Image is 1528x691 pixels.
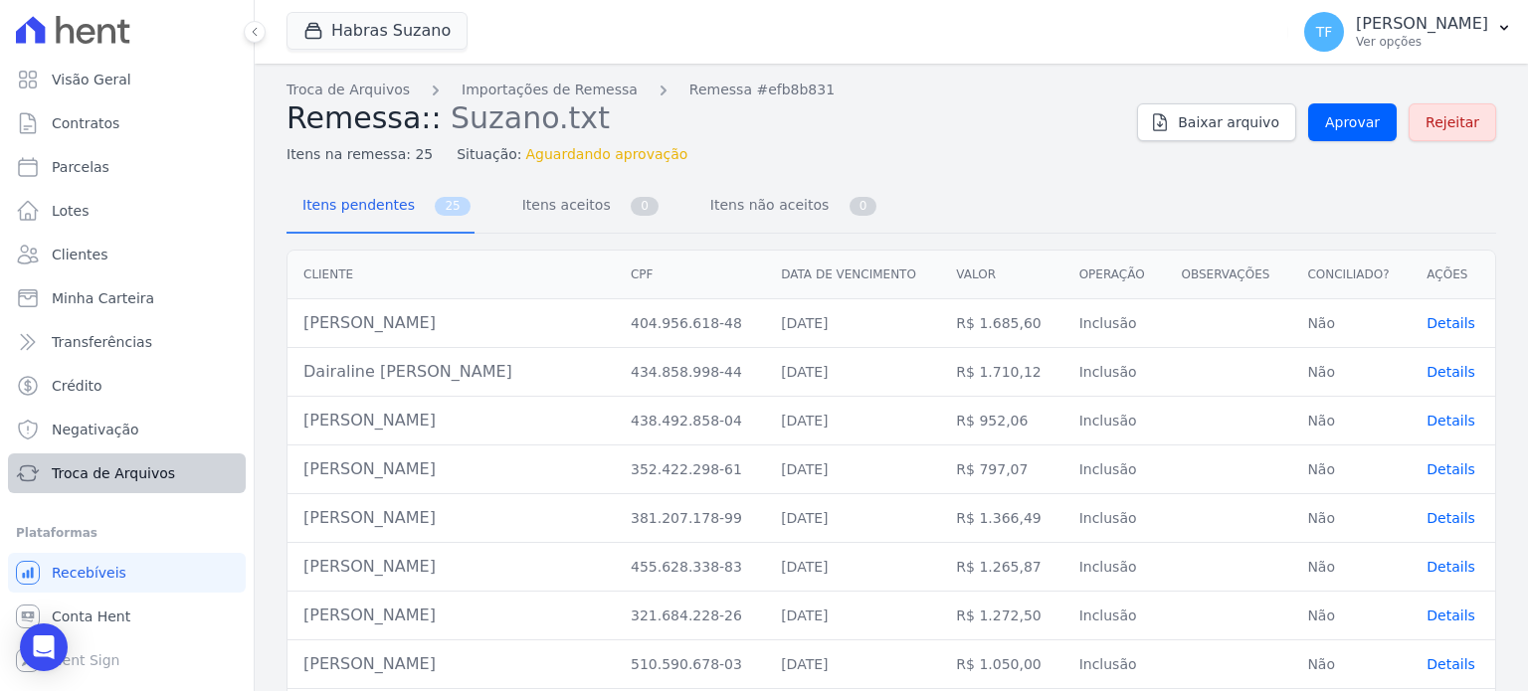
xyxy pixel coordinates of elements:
td: Dairaline [PERSON_NAME] [287,348,615,397]
td: R$ 1.366,49 [940,494,1062,543]
span: Baixar arquivo [1178,112,1279,132]
td: Não [1291,494,1411,543]
button: Habras Suzano [286,12,468,50]
a: Conta Hent [8,597,246,636]
a: Visão Geral [8,60,246,99]
td: Não [1291,640,1411,689]
span: 0 [631,197,659,216]
td: R$ 1.265,87 [940,543,1062,592]
th: Data de vencimento [765,251,940,299]
td: Não [1291,445,1411,494]
a: Recebíveis [8,553,246,593]
span: Visão Geral [52,70,131,89]
th: Operação [1063,251,1166,299]
td: [PERSON_NAME] [287,445,615,494]
span: Itens na remessa: 25 [286,144,433,165]
td: Não [1291,592,1411,640]
td: 381.207.178-99 [615,494,765,543]
span: Parcelas [52,157,109,177]
span: translation missing: pt-BR.manager.charges.file_imports.show.table_row.details [1427,607,1475,623]
span: 25 [435,197,470,216]
nav: Tab selector [286,181,880,234]
a: Minha Carteira [8,278,246,318]
td: 352.422.298-61 [615,445,765,494]
div: Open Intercom Messenger [20,623,68,671]
a: Importações de Remessa [462,80,638,100]
th: CPF [615,251,765,299]
a: Troca de Arquivos [286,80,410,100]
td: R$ 1.685,60 [940,299,1062,348]
td: [PERSON_NAME] [287,640,615,689]
td: R$ 797,07 [940,445,1062,494]
td: [DATE] [765,397,940,445]
td: Inclusão [1063,445,1166,494]
a: Parcelas [8,147,246,187]
span: translation missing: pt-BR.manager.charges.file_imports.show.table_row.details [1427,461,1475,477]
a: Details [1427,413,1475,429]
span: Aprovar [1325,112,1380,132]
div: Plataformas [16,521,238,545]
a: Contratos [8,103,246,143]
span: 0 [850,197,877,216]
a: Aprovar [1308,103,1397,141]
span: Suzano.txt [451,98,610,135]
td: [DATE] [765,494,940,543]
td: [DATE] [765,543,940,592]
a: Baixar arquivo [1137,103,1296,141]
span: Recebíveis [52,563,126,583]
span: Itens pendentes [290,185,419,225]
td: 321.684.228-26 [615,592,765,640]
p: [PERSON_NAME] [1356,14,1488,34]
td: Inclusão [1063,348,1166,397]
td: R$ 952,06 [940,397,1062,445]
td: Não [1291,348,1411,397]
span: translation missing: pt-BR.manager.charges.file_imports.show.table_row.details [1427,364,1475,380]
span: TF [1316,25,1333,39]
td: Não [1291,397,1411,445]
span: translation missing: pt-BR.manager.charges.file_imports.show.table_row.details [1427,315,1475,331]
td: 434.858.998-44 [615,348,765,397]
th: Conciliado? [1291,251,1411,299]
td: 404.956.618-48 [615,299,765,348]
span: Aguardando aprovação [526,144,688,165]
span: Minha Carteira [52,288,154,308]
a: Details [1427,656,1475,672]
span: Troca de Arquivos [52,463,175,483]
span: Negativação [52,420,139,439]
a: Itens não aceitos 0 [694,181,881,234]
a: Details [1427,461,1475,477]
a: Details [1427,364,1475,380]
span: Itens aceitos [510,185,615,225]
td: [DATE] [765,640,940,689]
a: Clientes [8,235,246,274]
td: [DATE] [765,592,940,640]
td: [PERSON_NAME] [287,397,615,445]
td: Inclusão [1063,592,1166,640]
span: Conta Hent [52,606,130,626]
td: Inclusão [1063,299,1166,348]
a: Details [1427,315,1475,331]
td: Inclusão [1063,397,1166,445]
th: Cliente [287,251,615,299]
a: Details [1427,559,1475,575]
td: Não [1291,299,1411,348]
td: R$ 1.272,50 [940,592,1062,640]
td: R$ 1.710,12 [940,348,1062,397]
a: Transferências [8,322,246,362]
td: [PERSON_NAME] [287,543,615,592]
td: 438.492.858-04 [615,397,765,445]
td: R$ 1.050,00 [940,640,1062,689]
th: Observações [1166,251,1292,299]
span: Itens não aceitos [698,185,833,225]
span: Rejeitar [1426,112,1479,132]
a: Lotes [8,191,246,231]
td: 510.590.678-03 [615,640,765,689]
td: Inclusão [1063,640,1166,689]
span: Remessa:: [286,100,442,135]
td: [DATE] [765,348,940,397]
a: Negativação [8,410,246,449]
td: Inclusão [1063,543,1166,592]
a: Details [1427,510,1475,526]
nav: Breadcrumb [286,80,1121,100]
span: Clientes [52,245,107,264]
